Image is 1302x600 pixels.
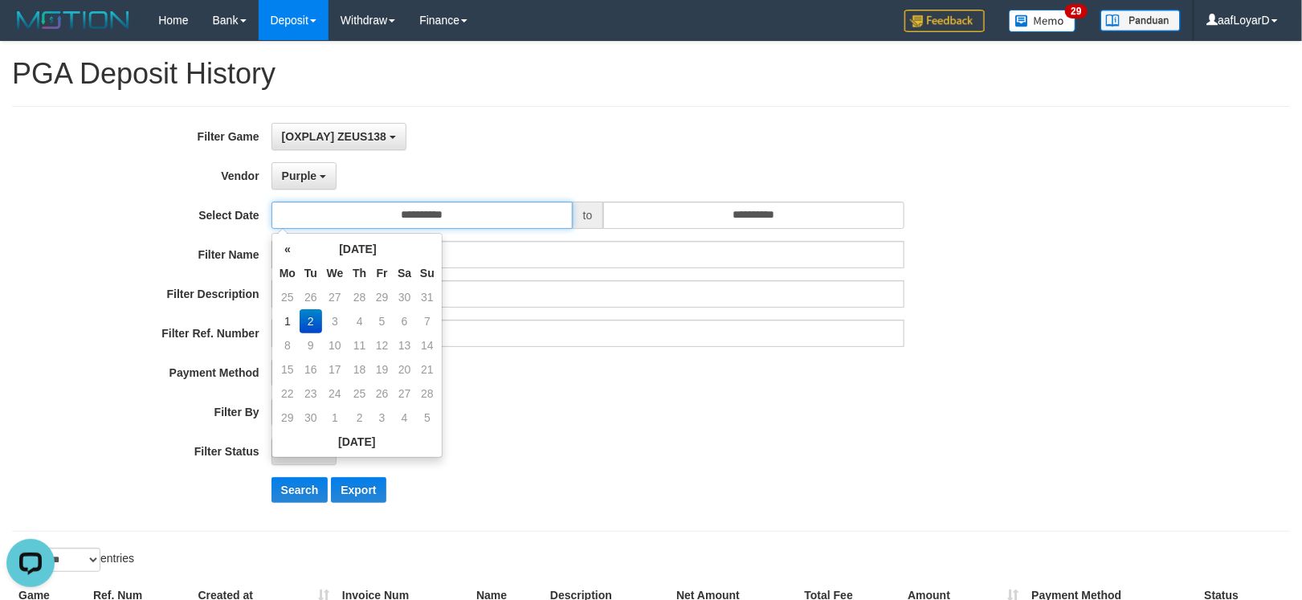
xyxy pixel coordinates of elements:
[12,8,134,32] img: MOTION_logo.png
[393,285,416,309] td: 30
[348,333,371,357] td: 11
[416,357,439,382] td: 21
[371,382,393,406] td: 26
[300,261,322,285] th: Tu
[300,406,322,430] td: 30
[282,169,317,182] span: Purple
[416,309,439,333] td: 7
[348,261,371,285] th: Th
[276,382,300,406] td: 22
[371,309,393,333] td: 5
[322,406,349,430] td: 1
[348,309,371,333] td: 4
[348,357,371,382] td: 18
[393,406,416,430] td: 4
[276,237,300,261] th: «
[393,382,416,406] td: 27
[1100,10,1181,31] img: panduan.png
[276,406,300,430] td: 29
[371,357,393,382] td: 19
[393,357,416,382] td: 20
[393,309,416,333] td: 6
[904,10,985,32] img: Feedback.jpg
[393,333,416,357] td: 13
[416,285,439,309] td: 31
[300,357,322,382] td: 16
[276,357,300,382] td: 15
[276,285,300,309] td: 25
[322,357,349,382] td: 17
[331,477,386,503] button: Export
[416,382,439,406] td: 28
[276,309,300,333] td: 1
[300,237,416,261] th: [DATE]
[271,123,406,150] button: [OXPLAY] ZEUS138
[371,261,393,285] th: Fr
[348,382,371,406] td: 25
[416,333,439,357] td: 14
[282,445,317,458] span: - ALL -
[300,285,322,309] td: 26
[348,406,371,430] td: 2
[371,406,393,430] td: 3
[322,382,349,406] td: 24
[271,477,329,503] button: Search
[12,58,1290,90] h1: PGA Deposit History
[276,261,300,285] th: Mo
[322,309,349,333] td: 3
[282,130,386,143] span: [OXPLAY] ZEUS138
[6,6,55,55] button: Open LiveChat chat widget
[322,285,349,309] td: 27
[300,309,322,333] td: 2
[12,548,134,572] label: Show entries
[371,285,393,309] td: 29
[416,406,439,430] td: 5
[276,430,439,454] th: [DATE]
[393,261,416,285] th: Sa
[348,285,371,309] td: 28
[271,162,337,190] button: Purple
[371,333,393,357] td: 12
[322,261,349,285] th: We
[416,261,439,285] th: Su
[300,333,322,357] td: 9
[1009,10,1076,32] img: Button%20Memo.svg
[1065,4,1087,18] span: 29
[300,382,322,406] td: 23
[322,333,349,357] td: 10
[40,548,100,572] select: Showentries
[276,333,300,357] td: 8
[573,202,603,229] span: to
